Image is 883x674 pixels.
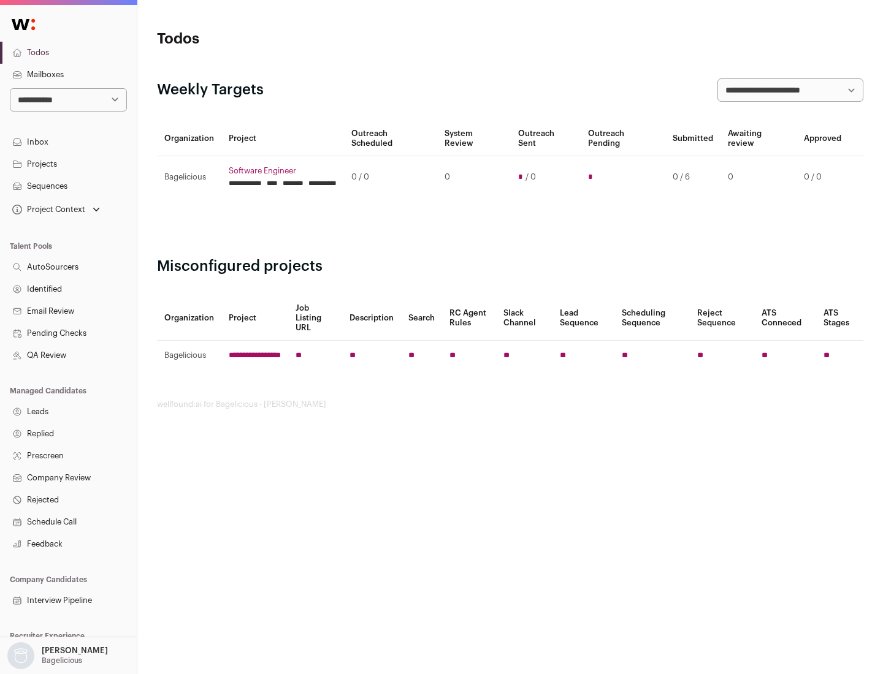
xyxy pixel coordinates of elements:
[665,121,721,156] th: Submitted
[496,296,552,341] th: Slack Channel
[614,296,690,341] th: Scheduling Sequence
[344,121,437,156] th: Outreach Scheduled
[401,296,442,341] th: Search
[581,121,665,156] th: Outreach Pending
[442,296,495,341] th: RC Agent Rules
[157,121,221,156] th: Organization
[221,296,288,341] th: Project
[721,156,797,199] td: 0
[7,642,34,669] img: nopic.png
[157,399,863,409] footer: wellfound:ai for Bagelicious - [PERSON_NAME]
[797,156,849,199] td: 0 / 0
[157,296,221,341] th: Organization
[5,12,42,37] img: Wellfound
[157,341,221,371] td: Bagelicious
[157,29,392,49] h1: Todos
[511,121,581,156] th: Outreach Sent
[5,642,110,669] button: Open dropdown
[42,656,82,665] p: Bagelicious
[229,166,337,176] a: Software Engineer
[10,205,85,214] div: Project Context
[552,296,614,341] th: Lead Sequence
[665,156,721,199] td: 0 / 6
[754,296,816,341] th: ATS Conneced
[690,296,755,341] th: Reject Sequence
[42,646,108,656] p: [PERSON_NAME]
[157,156,221,199] td: Bagelicious
[816,296,863,341] th: ATS Stages
[157,80,264,100] h2: Weekly Targets
[221,121,344,156] th: Project
[157,257,863,276] h2: Misconfigured projects
[288,296,342,341] th: Job Listing URL
[437,156,510,199] td: 0
[342,296,401,341] th: Description
[344,156,437,199] td: 0 / 0
[797,121,849,156] th: Approved
[10,201,102,218] button: Open dropdown
[721,121,797,156] th: Awaiting review
[437,121,510,156] th: System Review
[526,172,536,182] span: / 0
